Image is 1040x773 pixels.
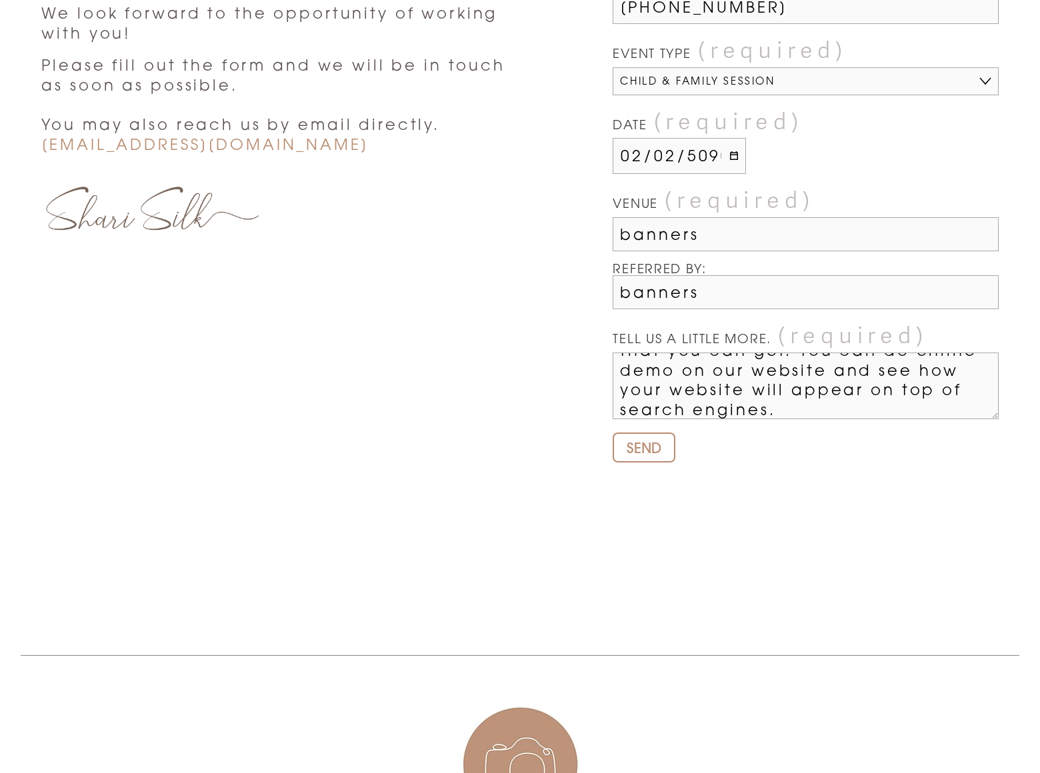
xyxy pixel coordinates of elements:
span: Please fill out the form and we will be in touch as soon as possible. You may also reach us by em... [41,56,511,133]
select: EVENT TYPE [613,67,998,95]
span: [EMAIL_ADDRESS][DOMAIN_NAME] [41,135,369,153]
input: Who do we say thank you to? [613,275,998,310]
span: VENUE [613,199,658,207]
span: TELL US A LITTLE MORE. [613,335,771,342]
button: SENDSEND [613,432,675,462]
span: (required) [698,37,847,65]
span: (required) [665,187,814,215]
span: DATE [613,121,647,128]
span: We look forward to the opportunity of working with you! [41,4,504,42]
span: REFERRED BY: [613,265,707,272]
span: (required) [778,323,927,350]
textarea: We can place your website banner on top position in search engines when someone searches your key... [613,353,998,419]
span: (required) [654,109,803,136]
span: EVENT TYPE [613,49,691,57]
span: SEND [627,439,661,456]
